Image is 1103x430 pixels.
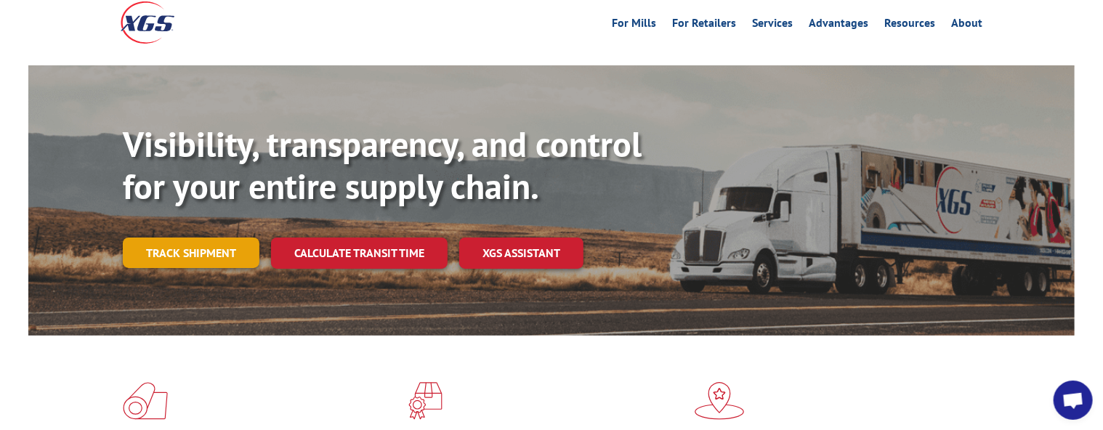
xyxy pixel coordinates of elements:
[123,238,259,268] a: Track shipment
[459,238,583,269] a: XGS ASSISTANT
[271,238,448,269] a: Calculate transit time
[123,121,642,208] b: Visibility, transparency, and control for your entire supply chain.
[123,382,168,420] img: xgs-icon-total-supply-chain-intelligence-red
[809,17,868,33] a: Advantages
[752,17,793,33] a: Services
[951,17,982,33] a: About
[672,17,736,33] a: For Retailers
[884,17,935,33] a: Resources
[408,382,443,420] img: xgs-icon-focused-on-flooring-red
[1054,381,1093,420] div: Open chat
[612,17,656,33] a: For Mills
[695,382,745,420] img: xgs-icon-flagship-distribution-model-red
